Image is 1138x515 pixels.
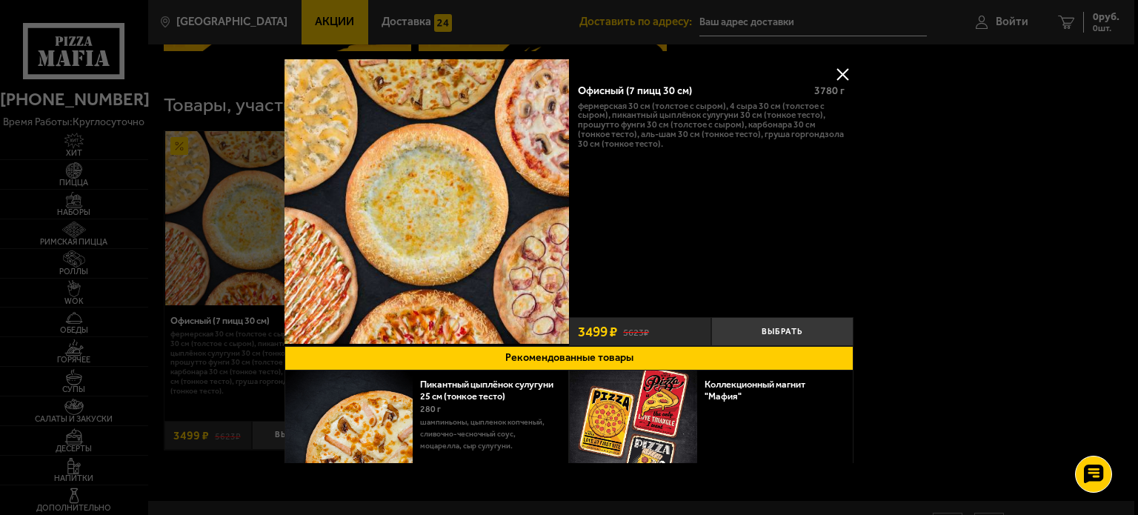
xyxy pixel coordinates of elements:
[578,325,617,339] span: 3499 ₽
[420,379,553,402] a: Пикантный цыплёнок сулугуни 25 см (тонкое тесто)
[420,404,441,414] span: 280 г
[711,317,853,346] button: Выбрать
[814,84,845,97] span: 3780 г
[705,379,805,402] a: Коллекционный магнит "Мафия"
[578,102,845,149] p: Фермерская 30 см (толстое с сыром), 4 сыра 30 см (толстое с сыром), Пикантный цыплёнок сулугуни 3...
[420,416,557,452] p: шампиньоны, цыпленок копченый, сливочно-чесночный соус, моцарелла, сыр сулугуни.
[284,59,569,346] a: Офисный (7 пицц 30 см)
[284,346,853,371] button: Рекомендованные товары
[284,59,569,344] img: Офисный (7 пицц 30 см)
[578,84,803,97] div: Офисный (7 пицц 30 см)
[623,325,649,338] s: 5623 ₽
